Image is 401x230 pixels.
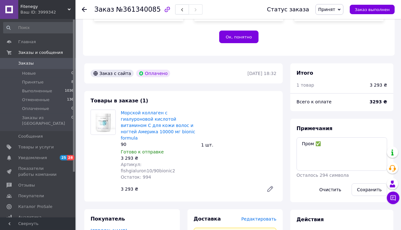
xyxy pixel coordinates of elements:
[18,144,54,150] span: Товары и услуги
[71,79,74,85] span: 8
[71,106,74,112] span: 0
[20,4,68,9] span: Fitenegy
[352,183,387,196] button: Сохранить
[91,110,115,135] img: Морской коллаген с гиалуроновой кислотой витамином С для кожи волос и ногтей Америка 10000 мг bio...
[121,155,196,161] div: 3 293 ₴
[297,216,324,222] span: Действия
[82,6,87,13] div: Вернуться назад
[18,50,63,55] span: Заказы и сообщения
[3,22,74,33] input: Поиск
[116,6,161,13] span: №361340085
[18,215,42,220] span: Аналитика
[60,155,67,160] span: 25
[267,6,309,13] div: Статус заказа
[318,7,335,12] span: Принят
[71,71,74,76] span: 0
[91,70,134,77] div: Заказ с сайта
[18,204,52,210] span: Каталог ProSale
[370,99,387,104] b: 3293 ₴
[67,97,74,103] span: 136
[297,173,349,178] span: Осталось 294 символа
[18,134,43,139] span: Сообщения
[18,60,34,66] span: Заказы
[370,82,387,88] div: 3 293 ₴
[264,183,276,195] a: Редактировать
[121,110,195,141] a: Морской коллаген с гиалуроновой кислотой витамином С для кожи волос и ногтей Америка 10000 мг bio...
[18,182,35,188] span: Отзывы
[20,9,75,15] div: Ваш ID: 3999342
[226,35,252,39] span: Ок, понятно
[71,115,74,126] span: 0
[67,155,74,160] span: 28
[121,175,151,180] span: Остаток: 994
[219,31,259,43] button: Ок, понятно
[314,183,347,196] button: Очистить
[22,106,49,112] span: Оплаченные
[22,79,44,85] span: Принятые
[350,5,395,14] button: Заказ выполнен
[118,185,261,193] div: 3 293 ₴
[297,137,387,171] textarea: Пром ✅
[297,99,331,104] span: Всего к оплате
[18,166,58,177] span: Показатели работы компании
[22,115,71,126] span: Заказы из [GEOGRAPHIC_DATA]
[241,216,276,221] span: Редактировать
[91,98,148,104] span: Товары в заказе (1)
[18,193,44,199] span: Покупатели
[387,192,399,204] button: Чат с покупателем
[91,216,125,222] span: Покупатель
[121,149,164,154] span: Готово к отправке
[18,155,47,161] span: Уведомления
[65,88,74,94] span: 1036
[18,39,36,45] span: Главная
[297,125,332,131] span: Примечания
[22,97,49,103] span: Отмененные
[121,141,196,147] div: 90
[121,162,175,173] span: Артикул: fishgialuron10/90bionic2
[22,71,36,76] span: Новые
[136,70,170,77] div: Оплачено
[199,141,279,149] div: 1 шт.
[194,216,221,222] span: Доставка
[297,70,313,76] span: Итого
[248,71,276,76] time: [DATE] 18:32
[297,83,314,88] span: 1 товар
[22,88,52,94] span: Выполненные
[355,7,390,12] span: Заказ выполнен
[94,6,114,13] span: Заказ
